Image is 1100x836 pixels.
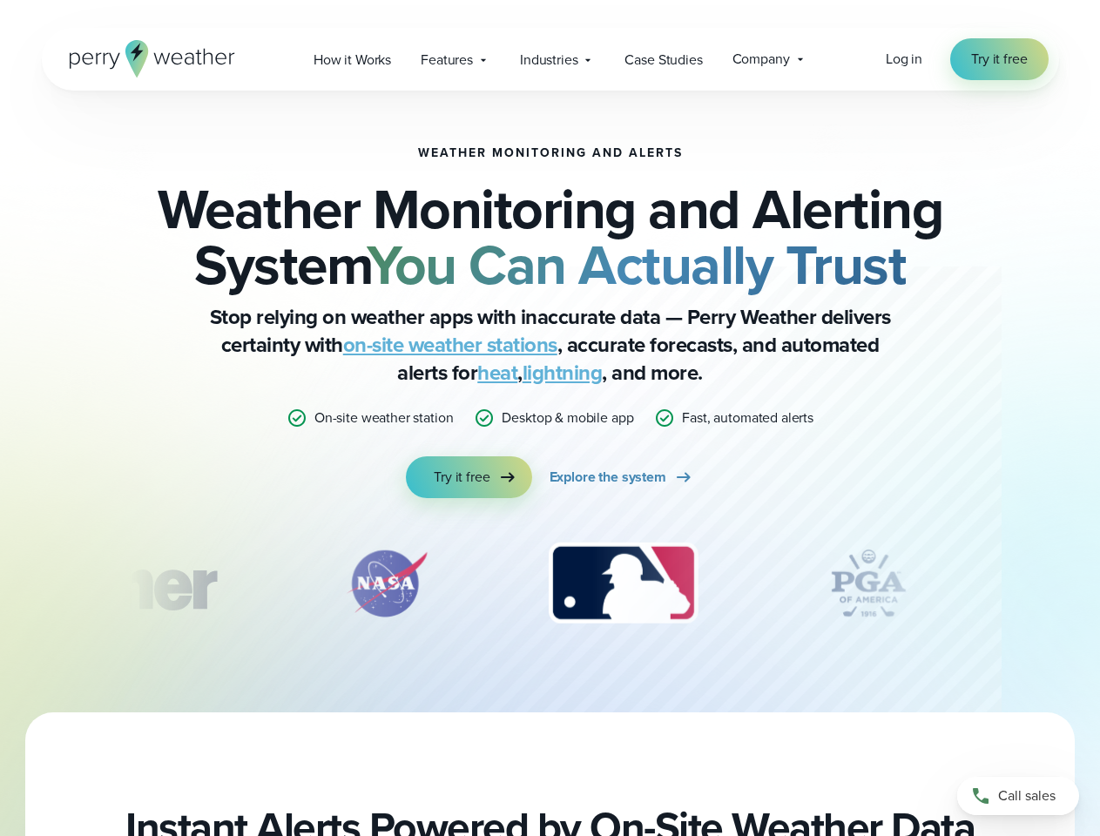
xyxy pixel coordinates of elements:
img: MLB.svg [531,540,715,627]
div: 4 of 12 [799,540,938,627]
span: Try it free [434,467,489,488]
div: 2 of 12 [326,540,448,627]
span: Call sales [998,785,1056,806]
img: NASA.svg [326,540,448,627]
span: Log in [886,49,922,69]
a: on-site weather stations [343,329,557,361]
img: PGA.svg [799,540,938,627]
p: Fast, automated alerts [682,408,813,428]
p: Desktop & mobile app [502,408,633,428]
a: Try it free [406,456,531,498]
span: Case Studies [624,50,702,71]
a: Try it free [950,38,1048,80]
span: Company [732,49,790,70]
span: Try it free [971,49,1027,70]
a: Call sales [957,777,1079,815]
a: heat [477,357,517,388]
h1: Weather Monitoring and Alerts [418,146,683,160]
a: How it Works [299,42,406,78]
strong: You Can Actually Trust [367,224,906,306]
h2: Weather Monitoring and Alerting System [129,181,972,293]
a: Case Studies [610,42,717,78]
span: Industries [520,50,577,71]
a: Explore the system [550,456,694,498]
span: Features [421,50,473,71]
div: slideshow [129,540,972,636]
span: Explore the system [550,467,666,488]
a: lightning [523,357,603,388]
a: Log in [886,49,922,70]
div: 3 of 12 [531,540,715,627]
p: On-site weather station [314,408,454,428]
span: How it Works [314,50,391,71]
p: Stop relying on weather apps with inaccurate data — Perry Weather delivers certainty with , accur... [202,303,899,387]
